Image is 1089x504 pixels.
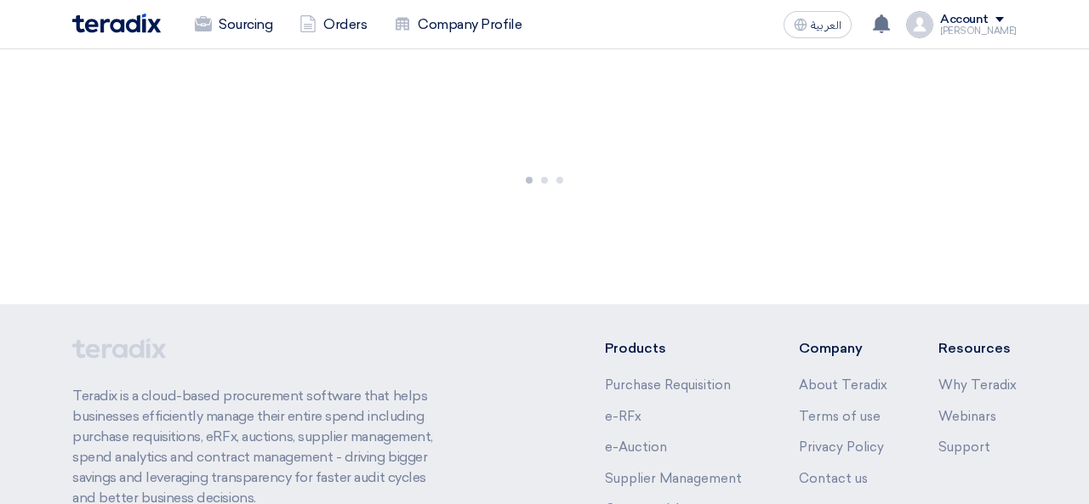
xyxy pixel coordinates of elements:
[799,471,868,486] a: Contact us
[906,11,933,38] img: profile_test.png
[605,439,667,455] a: e-Auction
[938,409,996,424] a: Webinars
[938,439,990,455] a: Support
[181,6,286,43] a: Sourcing
[940,26,1017,36] div: [PERSON_NAME]
[286,6,380,43] a: Orders
[940,13,989,27] div: Account
[938,377,1017,393] a: Why Teradix
[799,338,887,359] li: Company
[72,14,161,33] img: Teradix logo
[605,338,749,359] li: Products
[784,11,852,38] button: العربية
[605,471,742,486] a: Supplier Management
[380,6,535,43] a: Company Profile
[799,409,881,424] a: Terms of use
[605,377,731,393] a: Purchase Requisition
[938,338,1017,359] li: Resources
[799,377,887,393] a: About Teradix
[605,409,641,424] a: e-RFx
[811,20,841,31] span: العربية
[799,439,884,455] a: Privacy Policy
